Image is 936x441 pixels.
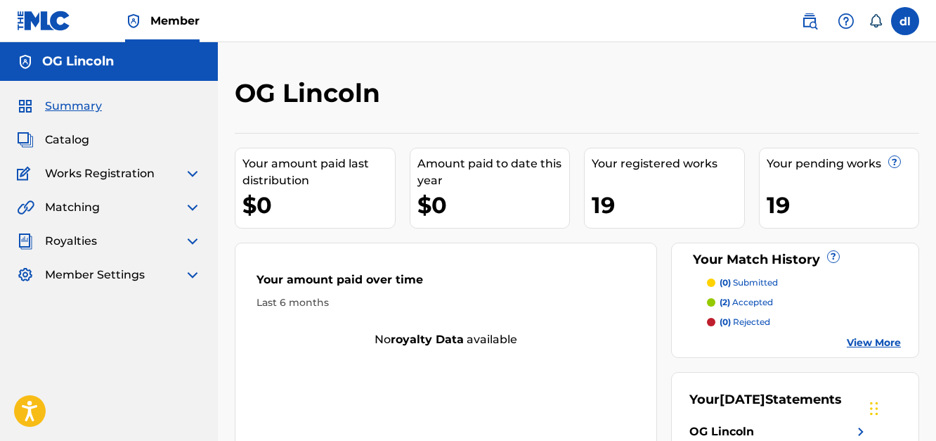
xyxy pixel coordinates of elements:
[45,98,102,115] span: Summary
[720,276,778,289] p: submitted
[242,189,395,221] div: $0
[391,333,464,346] strong: royalty data
[838,13,854,30] img: help
[689,250,901,269] div: Your Match History
[720,297,730,307] span: (2)
[720,392,765,407] span: [DATE]
[707,316,901,328] a: (0) rejected
[242,155,395,189] div: Your amount paid last distribution
[828,251,839,262] span: ?
[17,98,102,115] a: SummarySummary
[184,199,201,216] img: expand
[689,390,842,409] div: Your Statements
[417,155,570,189] div: Amount paid to date this year
[150,13,200,29] span: Member
[866,373,936,441] iframe: Chat Widget
[17,199,34,216] img: Matching
[17,53,34,70] img: Accounts
[720,317,731,327] span: (0)
[17,165,35,182] img: Works Registration
[45,132,89,148] span: Catalog
[707,296,901,309] a: (2) accepted
[125,13,142,30] img: Top Rightsholder
[689,423,754,440] div: OG Lincoln
[767,155,919,172] div: Your pending works
[17,98,34,115] img: Summary
[45,199,100,216] span: Matching
[184,267,201,283] img: expand
[17,132,89,148] a: CatalogCatalog
[45,165,155,182] span: Works Registration
[891,7,919,35] div: User Menu
[17,11,71,31] img: MLC Logo
[235,331,656,348] div: No available
[889,156,900,167] span: ?
[720,316,770,328] p: rejected
[852,423,869,440] img: right chevron icon
[720,296,773,309] p: accepted
[184,233,201,250] img: expand
[847,335,901,350] a: View More
[767,189,919,221] div: 19
[869,14,883,28] div: Notifications
[707,276,901,289] a: (0) submitted
[832,7,860,35] div: Help
[795,7,824,35] a: Public Search
[592,155,744,172] div: Your registered works
[184,165,201,182] img: expand
[592,189,744,221] div: 19
[417,189,570,221] div: $0
[256,271,635,295] div: Your amount paid over time
[801,13,818,30] img: search
[42,53,114,70] h5: OG Lincoln
[256,295,635,310] div: Last 6 months
[45,233,97,250] span: Royalties
[45,267,145,283] span: Member Settings
[235,77,387,109] h2: OG Lincoln
[17,233,34,250] img: Royalties
[720,277,731,288] span: (0)
[870,388,878,430] div: Drag
[17,267,34,283] img: Member Settings
[17,132,34,148] img: Catalog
